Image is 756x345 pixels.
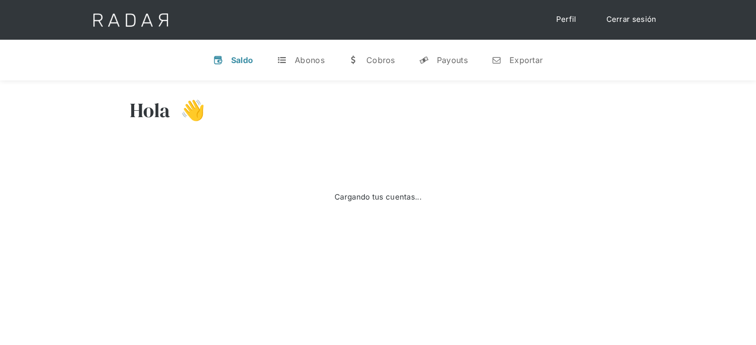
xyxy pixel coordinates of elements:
div: w [348,55,358,65]
div: Abonos [295,55,325,65]
a: Cerrar sesión [596,10,667,29]
div: t [277,55,287,65]
div: Cargando tus cuentas... [335,192,421,203]
h3: Hola [130,98,170,123]
div: Cobros [366,55,395,65]
a: Perfil [546,10,587,29]
div: Exportar [509,55,543,65]
h3: 👋 [170,98,205,123]
div: v [213,55,223,65]
div: Payouts [437,55,468,65]
div: y [419,55,429,65]
div: Saldo [231,55,253,65]
div: n [492,55,502,65]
